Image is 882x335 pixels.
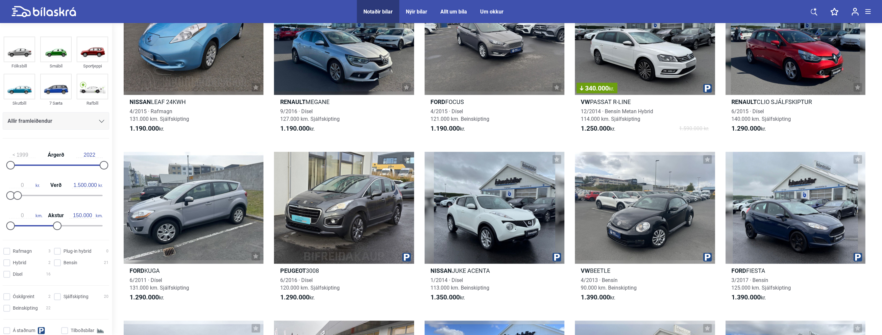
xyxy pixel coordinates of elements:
[402,253,411,261] img: parking.png
[575,152,715,307] a: VWBEETLE4/2013 · Bensín90.000 km. Beinskipting1.390.000kr.
[69,213,103,219] span: km.
[130,108,189,122] span: 4/2015 · Rafmagn 131.000 km. Sjálfskipting
[40,99,72,107] div: 7 Sæta
[725,152,865,307] a: FordFIESTA3/2017 · Bensín125.000 km. Sjálfskipting1.390.000kr.
[130,125,164,133] span: kr.
[280,293,309,301] b: 1.290.000
[130,124,159,132] b: 1.190.000
[4,99,35,107] div: Skutbíll
[581,277,637,291] span: 4/2013 · Bensín 90.000 km. Beinskipting
[8,116,52,126] span: Allir framleiðendur
[581,125,615,133] span: kr.
[274,267,414,274] h2: 3008
[430,124,460,132] b: 1.190.000
[104,293,109,300] span: 20
[124,267,263,274] h2: KUGA
[703,84,712,92] img: parking.png
[46,152,66,158] span: Árgerð
[581,108,653,122] span: 12/2014 · Bensín Metan Hybrid 114.000 km. Sjálfskipting
[46,271,51,278] span: 16
[581,98,590,105] b: VW
[280,108,339,122] span: 9/2016 · Dísel 127.000 km. Sjálfskipting
[430,293,460,301] b: 1.350.000
[63,293,88,300] span: Sjálfskipting
[731,124,761,132] b: 1.290.000
[49,183,63,188] span: Verð
[425,98,564,106] h2: FOCUS
[430,294,465,301] span: kr.
[13,248,32,255] span: Rafmagn
[13,271,22,278] span: Dísel
[853,253,862,261] img: parking.png
[580,85,614,91] span: 340.000
[9,182,40,188] span: kr.
[430,108,489,122] span: 4/2015 · Dísel 121.000 km. Beinskipting
[40,62,72,70] div: Smábíl
[731,267,746,274] b: Ford
[609,86,614,92] span: kr.
[63,248,91,255] span: Plug-in hybrid
[130,293,159,301] b: 1.290.000
[731,125,766,133] span: kr.
[4,62,35,70] div: Fólksbíll
[425,267,564,274] h2: JUKE ACENTA
[430,267,452,274] b: Nissan
[77,99,108,107] div: Rafbíll
[130,98,151,105] b: Nissan
[48,248,51,255] span: 3
[9,213,42,219] span: km.
[130,294,164,301] span: kr.
[130,277,189,291] span: 6/2011 · Dísel 131.000 km. Sjálfskipting
[552,253,561,261] img: parking.png
[731,277,791,291] span: 3/2017 · Bensín 125.000 km. Sjálfskipting
[13,259,26,266] span: Hybrid
[280,125,314,133] span: kr.
[430,125,465,133] span: kr.
[124,152,263,307] a: FordKUGA6/2011 · Dísel131.000 km. Sjálfskipting1.290.000kr.
[124,98,263,106] h2: LEAF 24KWH
[703,253,712,261] img: parking.png
[72,182,103,188] span: kr.
[440,9,467,15] a: Allt um bíla
[725,267,865,274] h2: FIESTA
[63,259,77,266] span: Bensín
[581,124,610,132] b: 1.250.000
[575,98,715,106] h2: PASSAT R-LINE
[480,9,503,15] a: Um okkur
[581,267,590,274] b: VW
[280,98,305,105] b: Renault
[13,327,35,334] span: Á staðnum
[575,267,715,274] h2: BEETLE
[46,213,65,218] span: Akstur
[679,125,709,133] span: 1.590.000 kr.
[71,327,94,334] span: Tilboðsbílar
[425,152,564,307] a: NissanJUKE ACENTA1/2014 · Dísel113.000 km. Beinskipting1.350.000kr.
[363,9,393,15] a: Notaðir bílar
[106,248,109,255] span: 0
[406,9,427,15] a: Nýir bílar
[46,305,51,312] span: 22
[13,305,38,312] span: Beinskipting
[130,267,144,274] b: Ford
[13,293,35,300] span: Óskilgreint
[274,152,414,307] a: Peugeot30086/2016 · Dísel120.000 km. Sjálfskipting1.290.000kr.
[731,293,761,301] b: 1.390.000
[280,294,314,301] span: kr.
[430,277,489,291] span: 1/2014 · Dísel 113.000 km. Beinskipting
[48,259,51,266] span: 2
[430,98,445,105] b: Ford
[104,259,109,266] span: 21
[581,293,610,301] b: 1.390.000
[725,98,865,106] h2: CLIO SJÁLFSKIPTUR
[731,98,757,105] b: Renault
[851,8,859,16] img: user-login.svg
[274,98,414,106] h2: MEGANE
[77,62,108,70] div: Sportjeppi
[280,277,339,291] span: 6/2016 · Dísel 120.000 km. Sjálfskipting
[280,124,309,132] b: 1.190.000
[731,108,791,122] span: 6/2015 · Dísel 140.000 km. Sjálfskipting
